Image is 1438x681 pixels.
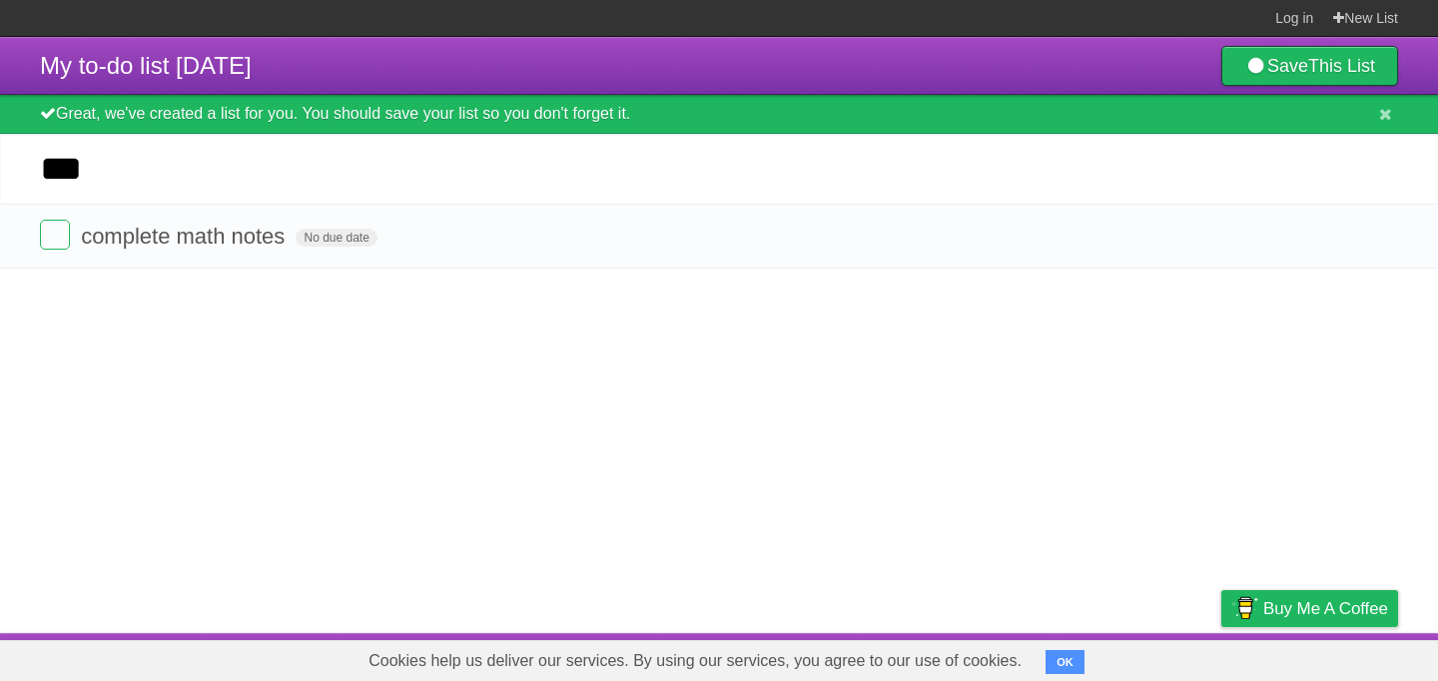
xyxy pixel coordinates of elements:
a: Developers [1022,638,1102,676]
span: My to-do list [DATE] [40,52,252,79]
a: About [956,638,998,676]
button: OK [1046,650,1084,674]
label: Done [40,220,70,250]
span: No due date [296,229,376,247]
a: Privacy [1195,638,1247,676]
span: complete math notes [81,224,290,249]
span: Cookies help us deliver our services. By using our services, you agree to our use of cookies. [349,641,1042,681]
a: Suggest a feature [1272,638,1398,676]
b: This List [1308,56,1375,76]
a: SaveThis List [1221,46,1398,86]
img: Buy me a coffee [1231,591,1258,625]
a: Terms [1127,638,1171,676]
a: Buy me a coffee [1221,590,1398,627]
span: Buy me a coffee [1263,591,1388,626]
